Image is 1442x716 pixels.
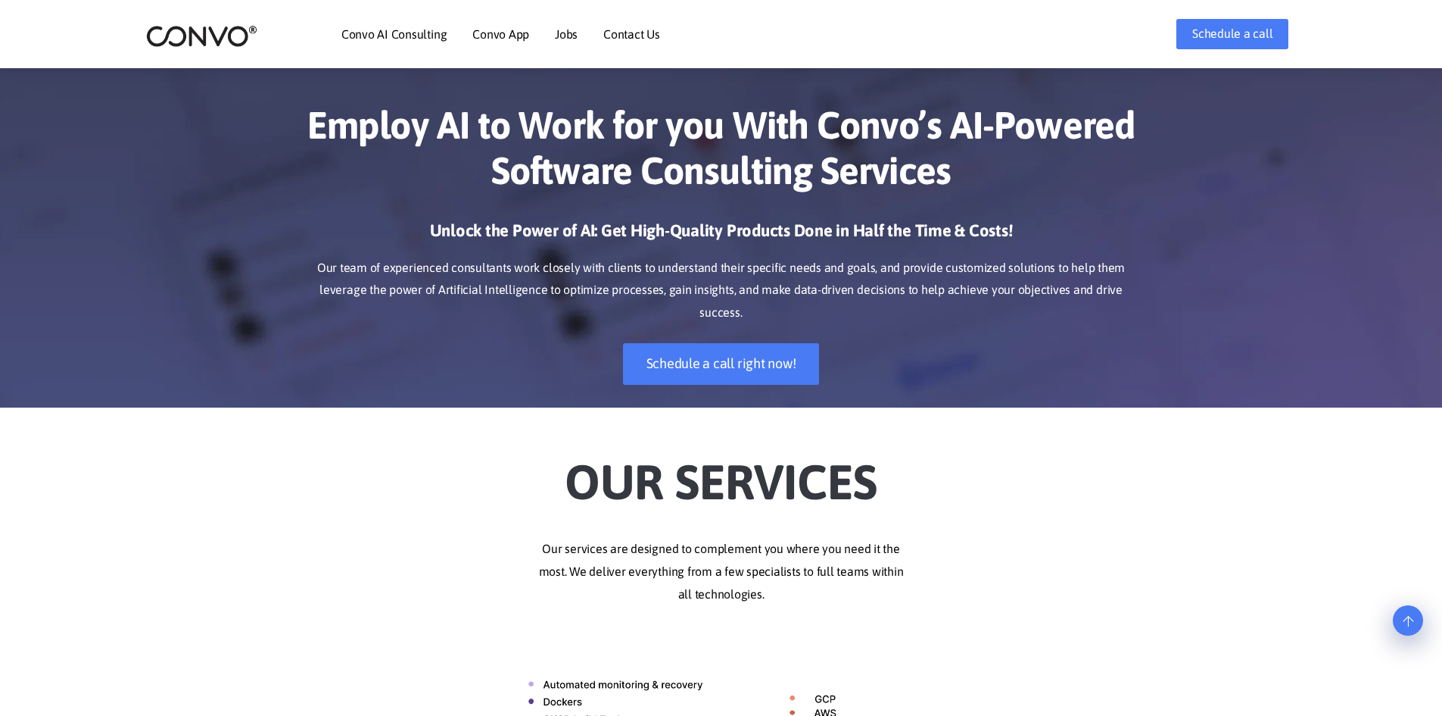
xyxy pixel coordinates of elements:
[146,24,257,48] img: logo_2.png
[555,28,578,40] a: Jobs
[301,538,1141,606] p: Our services are designed to complement you where you need it the most. We deliver everything fro...
[623,343,820,385] a: Schedule a call right now!
[472,28,529,40] a: Convo App
[301,102,1141,205] h1: Employ AI to Work for you With Convo’s AI-Powered Software Consulting Services
[301,220,1141,253] h3: Unlock the Power of AI: Get High-Quality Products Done in Half the Time & Costs!
[603,28,660,40] a: Contact Us
[301,257,1141,325] p: Our team of experienced consultants work closely with clients to understand their specific needs ...
[341,28,447,40] a: Convo AI Consulting
[1176,19,1288,49] a: Schedule a call
[301,430,1141,515] h2: Our Services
